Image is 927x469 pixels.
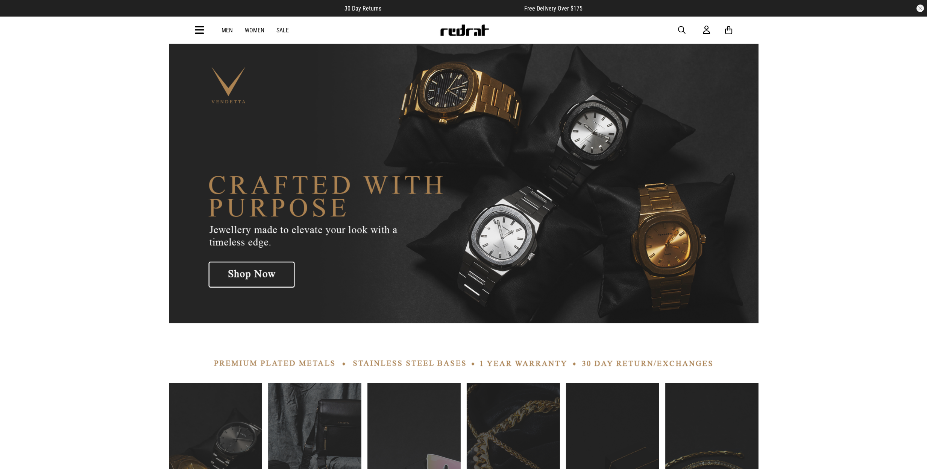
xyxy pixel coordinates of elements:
[344,5,381,12] span: 30 Day Returns
[169,335,759,371] div: 1 / 1
[169,43,759,323] div: 1 / 1
[222,27,233,34] a: Men
[440,24,489,36] img: Redrat logo
[245,27,264,34] a: Women
[276,27,289,34] a: Sale
[396,5,509,12] iframe: Customer reviews powered by Trustpilot
[524,5,583,12] span: Free Delivery Over $175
